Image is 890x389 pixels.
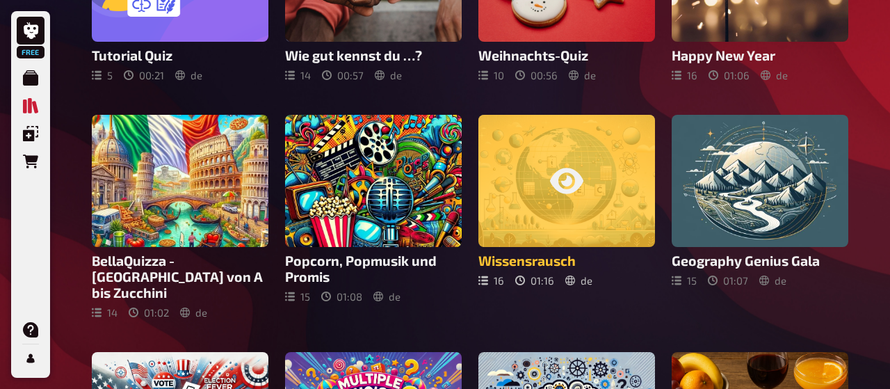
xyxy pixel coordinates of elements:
div: de [761,69,788,81]
h3: Tutorial Quiz [92,47,268,63]
div: 5 [92,69,113,81]
div: 00 : 56 [515,69,558,81]
h3: Wie gut kennst du …? [285,47,462,63]
h3: Geography Genius Gala [672,253,848,269]
h3: Wissensrausch [478,253,655,269]
div: 15 [672,274,697,287]
div: de [373,290,400,303]
div: 14 [92,306,118,319]
div: 15 [285,290,310,303]
div: 16 [672,69,697,81]
div: 16 [478,274,504,287]
h3: Weihnachts-Quiz [478,47,655,63]
h3: BellaQuizza - [GEOGRAPHIC_DATA] von A bis Zucchini [92,253,268,301]
span: Free [18,48,43,56]
div: 01 : 16 [515,274,554,287]
div: de [175,69,202,81]
div: 10 [478,69,504,81]
h3: Happy New Year [672,47,848,63]
div: 14 [285,69,311,81]
div: 01 : 08 [321,290,362,303]
div: 00 : 21 [124,69,164,81]
div: de [180,306,207,319]
div: de [375,69,402,81]
div: 01 : 07 [708,274,748,287]
div: de [759,274,786,287]
div: de [569,69,596,81]
div: 01 : 06 [709,69,750,81]
a: Popcorn, Popmusik und Promis1501:08de [285,115,462,319]
div: de [565,274,592,287]
div: 01 : 02 [129,306,169,319]
a: Geography Genius Gala1501:07de [672,115,848,319]
a: BellaQuizza - [GEOGRAPHIC_DATA] von A bis Zucchini1401:02de [92,115,268,319]
div: 00 : 57 [322,69,364,81]
h3: Popcorn, Popmusik und Promis [285,253,462,285]
a: Wissensrausch1601:16de [478,115,655,319]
